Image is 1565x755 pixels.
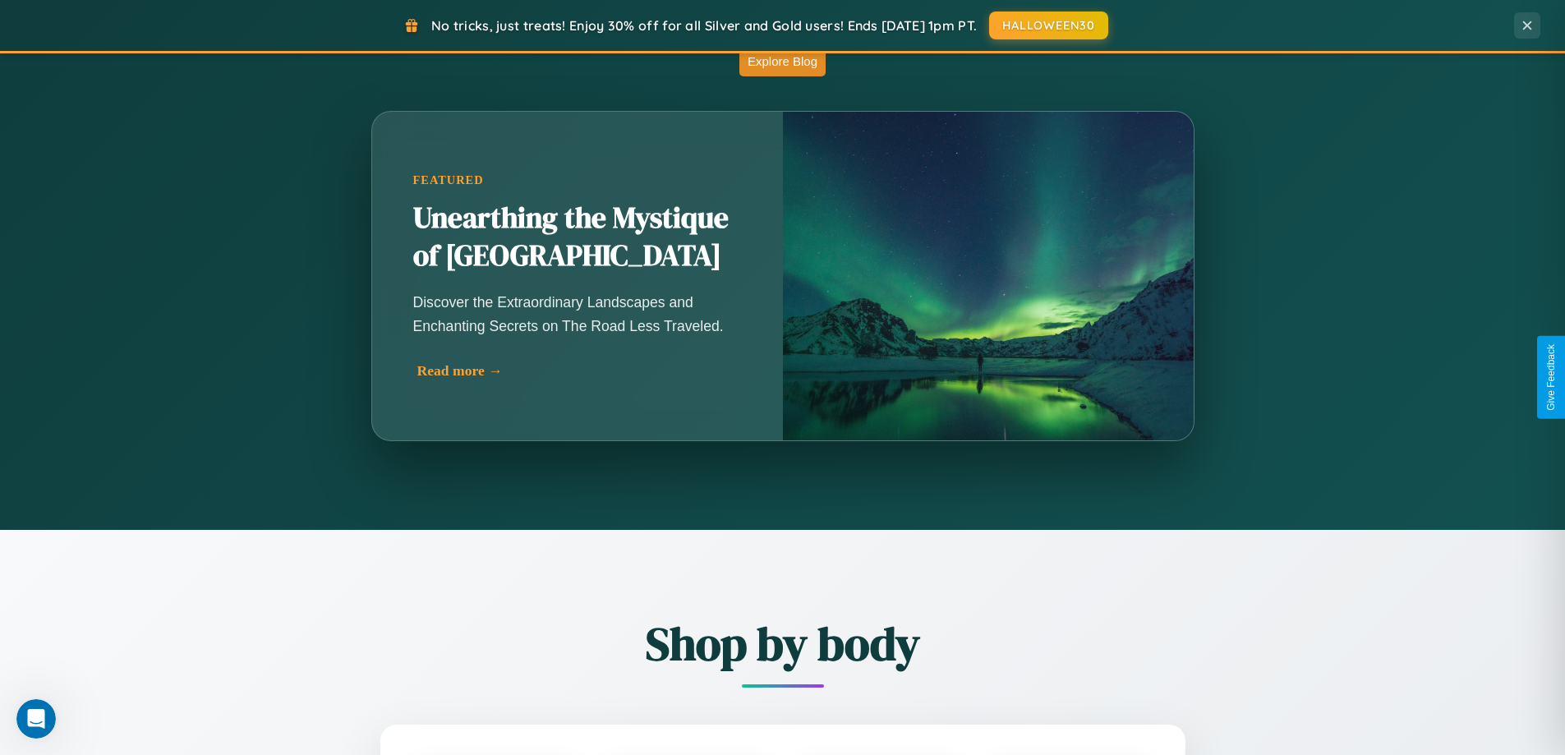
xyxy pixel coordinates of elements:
[413,173,742,187] div: Featured
[739,46,826,76] button: Explore Blog
[16,699,56,739] iframe: Intercom live chat
[417,362,746,380] div: Read more →
[989,12,1108,39] button: HALLOWEEN30
[1545,344,1557,411] div: Give Feedback
[290,612,1276,675] h2: Shop by body
[413,200,742,275] h2: Unearthing the Mystique of [GEOGRAPHIC_DATA]
[413,291,742,337] p: Discover the Extraordinary Landscapes and Enchanting Secrets on The Road Less Traveled.
[431,17,977,34] span: No tricks, just treats! Enjoy 30% off for all Silver and Gold users! Ends [DATE] 1pm PT.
